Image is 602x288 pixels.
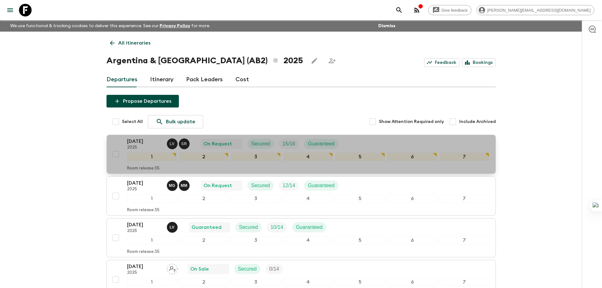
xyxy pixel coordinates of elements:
p: Guaranteed [296,224,323,231]
a: Privacy Policy [160,24,190,28]
p: L V [170,141,175,146]
span: Select All [122,119,143,125]
a: Cost [235,72,249,87]
p: 2025 [127,187,162,192]
h1: Argentina & [GEOGRAPHIC_DATA] (AB2) 2025 [106,54,303,67]
div: [PERSON_NAME][EMAIL_ADDRESS][DOMAIN_NAME] [477,5,594,15]
div: 5 [335,153,385,161]
p: On Request [204,182,232,189]
p: Room release: 35 [127,166,160,171]
div: 5 [335,194,385,203]
p: L V [170,225,175,230]
p: 15 / 16 [283,140,295,148]
p: Guaranteed [308,182,335,189]
button: [DATE]2025Lucas Valentim, Sol RodriguezOn RequestSecuredTrip FillGuaranteed1234567Room release:35 [106,135,496,174]
div: 7 [440,278,489,286]
div: 2 [179,153,228,161]
div: Trip Fill [279,139,299,149]
button: [DATE]2025Marcella Granatiere, Matias MolinaOn RequestSecuredTrip FillGuaranteed1234567Room relea... [106,176,496,216]
p: Guaranteed [308,140,335,148]
span: Show Attention Required only [379,119,444,125]
a: Itinerary [150,72,173,87]
p: [DATE] [127,179,162,187]
div: Trip Fill [279,181,299,191]
div: Secured [247,181,274,191]
span: Lucas Valentim, Sol Rodriguez [167,140,191,145]
p: 2025 [127,270,162,275]
a: All itineraries [106,37,154,49]
p: S R [181,141,187,146]
div: 7 [440,194,489,203]
p: We use functional & tracking cookies to deliver this experience. See our for more. [8,20,213,32]
span: Include Archived [459,119,496,125]
div: 2 [179,236,228,244]
a: Give feedback [428,5,471,15]
div: 1 [127,278,177,286]
div: 2 [179,278,228,286]
p: On Sale [190,265,209,273]
button: search adventures [393,4,405,16]
button: Edit this itinerary [308,54,321,67]
p: [DATE] [127,221,162,229]
span: Marcella Granatiere, Matias Molina [167,182,191,187]
div: 6 [387,153,437,161]
p: 0 / 14 [269,265,279,273]
a: Pack Leaders [186,72,223,87]
div: Trip Fill [267,222,287,232]
div: Trip Fill [265,264,283,274]
div: 7 [440,153,489,161]
div: 7 [440,236,489,244]
p: Secured [239,224,258,231]
a: Feedback [424,58,459,67]
div: 1 [127,194,177,203]
div: 4 [283,194,333,203]
p: On Request [204,140,232,148]
button: LVSR [167,138,191,149]
p: Secured [251,182,270,189]
div: 5 [335,236,385,244]
p: All itineraries [118,39,150,47]
div: 1 [127,153,177,161]
p: [DATE] [127,138,162,145]
p: 2025 [127,145,162,150]
div: 6 [387,194,437,203]
p: Guaranteed [192,224,222,231]
div: 3 [231,194,281,203]
p: 10 / 14 [271,224,283,231]
span: Give feedback [438,8,471,13]
div: 3 [231,236,281,244]
button: menu [4,4,16,16]
div: 4 [283,236,333,244]
p: M G [169,183,175,188]
div: 2 [179,194,228,203]
p: [DATE] [127,263,162,270]
span: Lucas Valentim [167,224,179,229]
div: 5 [335,278,385,286]
p: Secured [238,265,257,273]
p: M M [181,183,187,188]
div: 4 [283,278,333,286]
div: Secured [235,222,262,232]
button: Dismiss [377,21,397,30]
div: 4 [283,153,333,161]
div: 3 [231,278,281,286]
button: MGMM [167,180,191,191]
span: Share this itinerary [326,54,338,67]
p: Bulk update [166,118,195,126]
span: [PERSON_NAME][EMAIL_ADDRESS][DOMAIN_NAME] [484,8,594,13]
div: 1 [127,236,177,244]
span: Assign pack leader [167,266,178,271]
p: Room release: 35 [127,249,160,254]
a: Bookings [462,58,496,67]
button: [DATE]2025Lucas ValentimGuaranteedSecuredTrip FillGuaranteed1234567Room release:35 [106,218,496,257]
a: Departures [106,72,137,87]
div: 6 [387,236,437,244]
p: Room release: 35 [127,208,160,213]
div: Secured [247,139,274,149]
button: LV [167,222,179,233]
div: Secured [234,264,261,274]
button: Propose Departures [106,95,179,107]
div: 6 [387,278,437,286]
a: Bulk update [148,115,203,128]
div: 3 [231,153,281,161]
